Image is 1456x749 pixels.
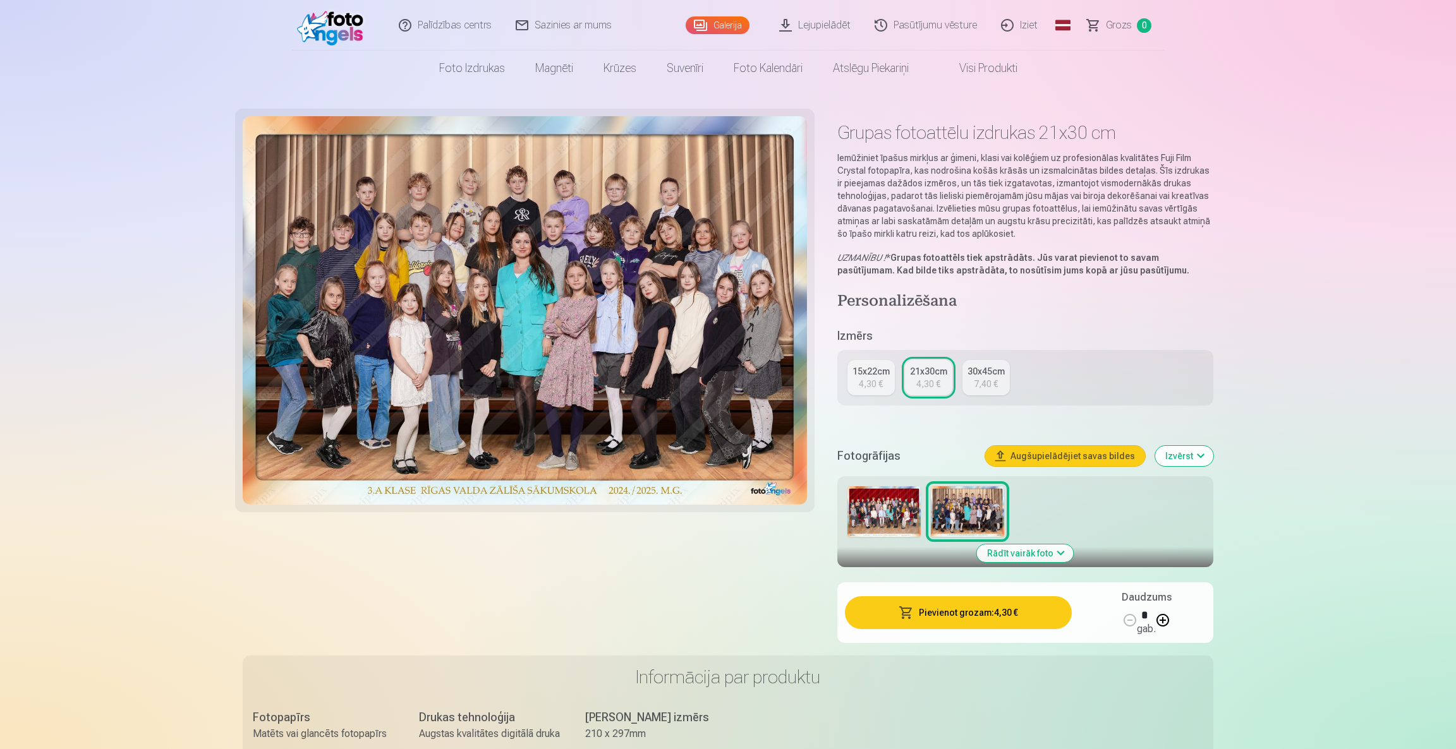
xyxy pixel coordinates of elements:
button: Rādīt vairāk foto [977,544,1074,562]
div: 210 x 297mm [585,726,726,741]
a: Galerija [686,16,749,34]
div: 21x30cm [910,365,947,378]
div: [PERSON_NAME] izmērs [585,709,726,726]
a: Foto kalendāri [719,51,818,86]
div: 4,30 € [859,378,883,390]
em: UZMANĪBU ! [837,253,886,263]
a: 15x22cm4,30 € [847,360,895,395]
h4: Personalizēšana [837,292,1213,312]
a: Atslēgu piekariņi [818,51,924,86]
p: Iemūžiniet īpašus mirkļus ar ģimeni, klasi vai kolēģiem uz profesionālas kvalitātes Fuji Film Cry... [837,152,1213,240]
strong: Grupas fotoattēls tiek apstrādāts. Jūs varat pievienot to savam pasūtījumam. Kad bilde tiks apstr... [837,253,1189,275]
h1: Grupas fotoattēlu izdrukas 21x30 cm [837,121,1213,144]
a: Foto izdrukas [424,51,520,86]
a: 30x45cm7,40 € [962,360,1010,395]
div: 7,40 € [974,378,998,390]
h5: Daudzums [1122,590,1172,605]
span: 0 [1137,18,1151,33]
h3: Informācija par produktu [253,666,1203,688]
button: Izvērst [1155,446,1213,466]
div: 4,30 € [916,378,940,390]
a: Krūzes [588,51,652,86]
button: Pievienot grozam:4,30 € [845,596,1072,629]
a: 21x30cm4,30 € [905,360,952,395]
h5: Izmērs [837,327,1213,345]
div: Matēts vai glancēts fotopapīrs [253,726,394,741]
a: Magnēti [520,51,588,86]
h5: Fotogrāfijas [837,447,975,465]
a: Visi produkti [924,51,1033,86]
div: Fotopapīrs [253,709,394,726]
span: Grozs [1106,18,1132,33]
div: Augstas kvalitātes digitālā druka [419,726,560,741]
div: 15x22cm [852,365,890,378]
button: Augšupielādējiet savas bildes [985,446,1145,466]
img: /fa1 [297,5,370,45]
div: Drukas tehnoloģija [419,709,560,726]
a: Suvenīri [652,51,719,86]
div: 30x45cm [968,365,1005,378]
